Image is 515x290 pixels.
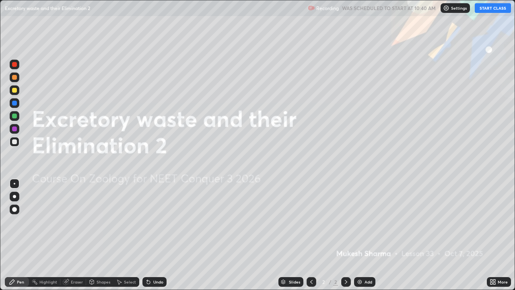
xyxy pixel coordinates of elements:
[5,5,90,11] p: Excretory waste and their Elimination 2
[17,280,24,284] div: Pen
[39,280,57,284] div: Highlight
[443,5,449,11] img: class-settings-icons
[308,5,315,11] img: recording.375f2c34.svg
[97,280,110,284] div: Shapes
[124,280,136,284] div: Select
[451,6,467,10] p: Settings
[342,4,436,12] h5: WAS SCHEDULED TO START AT 10:40 AM
[289,280,300,284] div: Slides
[329,280,332,284] div: /
[319,280,328,284] div: 2
[356,279,363,285] img: add-slide-button
[316,5,339,11] p: Recording
[498,280,508,284] div: More
[153,280,163,284] div: Undo
[365,280,372,284] div: Add
[333,278,338,286] div: 2
[71,280,83,284] div: Eraser
[475,3,511,13] button: START CLASS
